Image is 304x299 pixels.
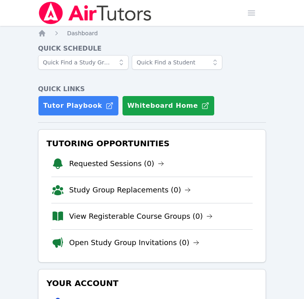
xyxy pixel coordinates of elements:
[132,55,222,70] input: Quick Find a Student
[69,211,213,222] a: View Registerable Course Groups (0)
[69,237,199,248] a: Open Study Group Invitations (0)
[45,136,259,151] h3: Tutoring Opportunities
[38,44,266,53] h4: Quick Schedule
[67,30,98,36] span: Dashboard
[38,29,266,37] nav: Breadcrumb
[69,184,191,196] a: Study Group Replacements (0)
[69,158,164,169] a: Requested Sessions (0)
[67,29,98,37] a: Dashboard
[38,96,119,116] a: Tutor Playbook
[38,55,129,70] input: Quick Find a Study Group
[38,84,266,94] h4: Quick Links
[45,276,259,290] h3: Your Account
[122,96,215,116] button: Whiteboard Home
[38,2,152,24] img: Air Tutors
